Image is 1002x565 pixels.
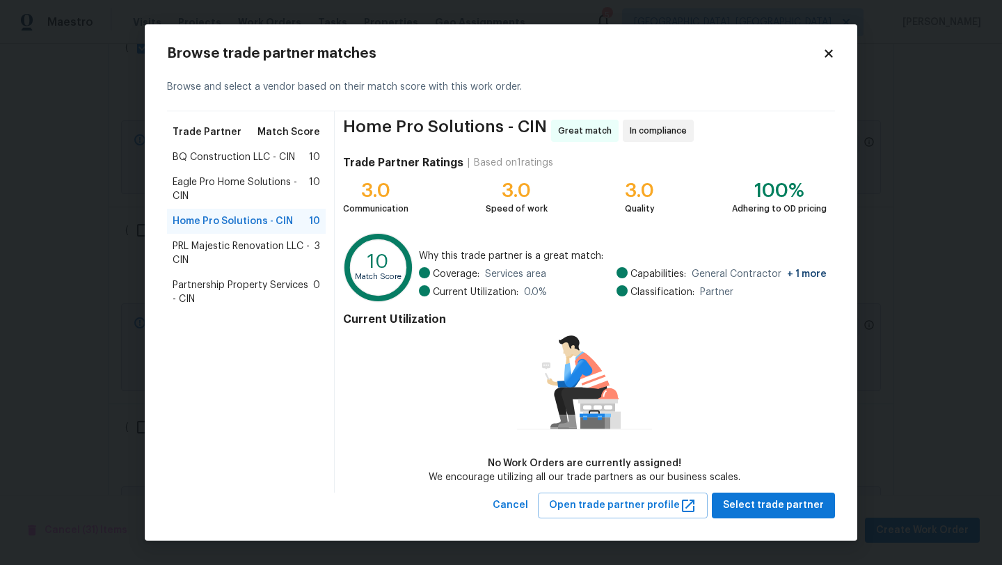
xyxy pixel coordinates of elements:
div: | [463,156,474,170]
span: Capabilities: [630,267,686,281]
span: Home Pro Solutions - CIN [343,120,547,142]
div: 3.0 [486,184,548,198]
span: 10 [309,175,320,203]
h4: Trade Partner Ratings [343,156,463,170]
span: In compliance [630,124,692,138]
span: 3 [315,239,320,267]
div: Quality [625,202,655,216]
div: No Work Orders are currently assigned! [429,456,740,470]
span: PRL Majestic Renovation LLC - CIN [173,239,315,267]
span: Match Score [257,125,320,139]
span: Services area [485,267,546,281]
span: Why this trade partner is a great match: [419,249,827,263]
h4: Current Utilization [343,312,827,326]
span: Coverage: [433,267,479,281]
span: 10 [309,150,320,164]
span: Trade Partner [173,125,241,139]
div: We encourage utilizing all our trade partners as our business scales. [429,470,740,484]
span: + 1 more [787,269,827,279]
span: Partner [700,285,733,299]
button: Cancel [487,493,534,518]
div: 100% [732,184,827,198]
span: Open trade partner profile [549,497,697,514]
span: 10 [309,214,320,228]
span: Classification: [630,285,694,299]
button: Open trade partner profile [538,493,708,518]
div: Communication [343,202,408,216]
span: BQ Construction LLC - CIN [173,150,295,164]
div: Adhering to OD pricing [732,202,827,216]
span: General Contractor [692,267,827,281]
div: Based on 1 ratings [474,156,553,170]
span: Great match [558,124,617,138]
span: 0.0 % [524,285,547,299]
span: Select trade partner [723,497,824,514]
div: 3.0 [343,184,408,198]
text: 10 [367,252,389,271]
span: Current Utilization: [433,285,518,299]
text: Match Score [355,273,401,281]
div: Browse and select a vendor based on their match score with this work order. [167,63,835,111]
div: Speed of work [486,202,548,216]
button: Select trade partner [712,493,835,518]
span: Cancel [493,497,528,514]
span: 0 [313,278,320,306]
span: Home Pro Solutions - CIN [173,214,293,228]
span: Partnership Property Services - CIN [173,278,313,306]
span: Eagle Pro Home Solutions - CIN [173,175,309,203]
h2: Browse trade partner matches [167,47,822,61]
div: 3.0 [625,184,655,198]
